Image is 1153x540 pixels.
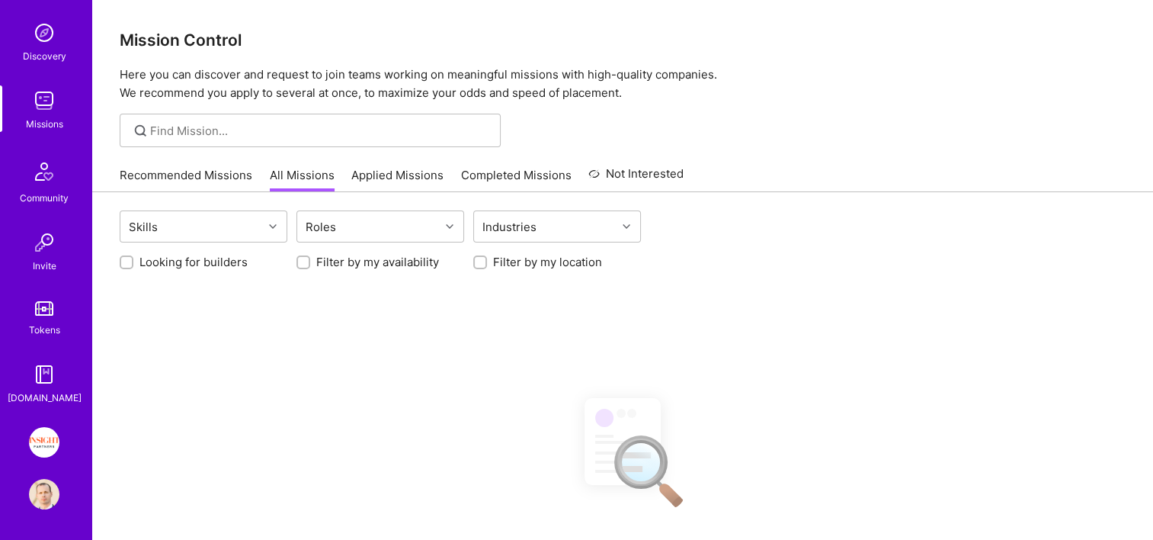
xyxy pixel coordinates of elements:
[558,384,687,518] img: No Results
[132,122,149,140] i: icon SearchGrey
[35,301,53,316] img: tokens
[29,227,59,258] img: Invite
[25,427,63,458] a: Insight Partners: Data & AI - Sourcing
[461,167,572,192] a: Completed Missions
[351,167,444,192] a: Applied Missions
[139,254,248,270] label: Looking for builders
[26,116,63,132] div: Missions
[270,167,335,192] a: All Missions
[125,216,162,238] div: Skills
[33,258,56,274] div: Invite
[29,322,60,338] div: Tokens
[150,123,489,139] input: Find Mission...
[29,85,59,116] img: teamwork
[493,254,602,270] label: Filter by my location
[25,479,63,509] a: User Avatar
[120,66,1126,102] p: Here you can discover and request to join teams working on meaningful missions with high-quality ...
[26,153,62,190] img: Community
[29,479,59,509] img: User Avatar
[29,359,59,390] img: guide book
[23,48,66,64] div: Discovery
[29,427,59,458] img: Insight Partners: Data & AI - Sourcing
[8,390,82,406] div: [DOMAIN_NAME]
[588,165,684,192] a: Not Interested
[479,216,540,238] div: Industries
[623,223,630,230] i: icon Chevron
[316,254,439,270] label: Filter by my availability
[302,216,340,238] div: Roles
[446,223,453,230] i: icon Chevron
[29,18,59,48] img: discovery
[120,31,1126,50] h3: Mission Control
[120,167,252,192] a: Recommended Missions
[20,190,69,206] div: Community
[269,223,277,230] i: icon Chevron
